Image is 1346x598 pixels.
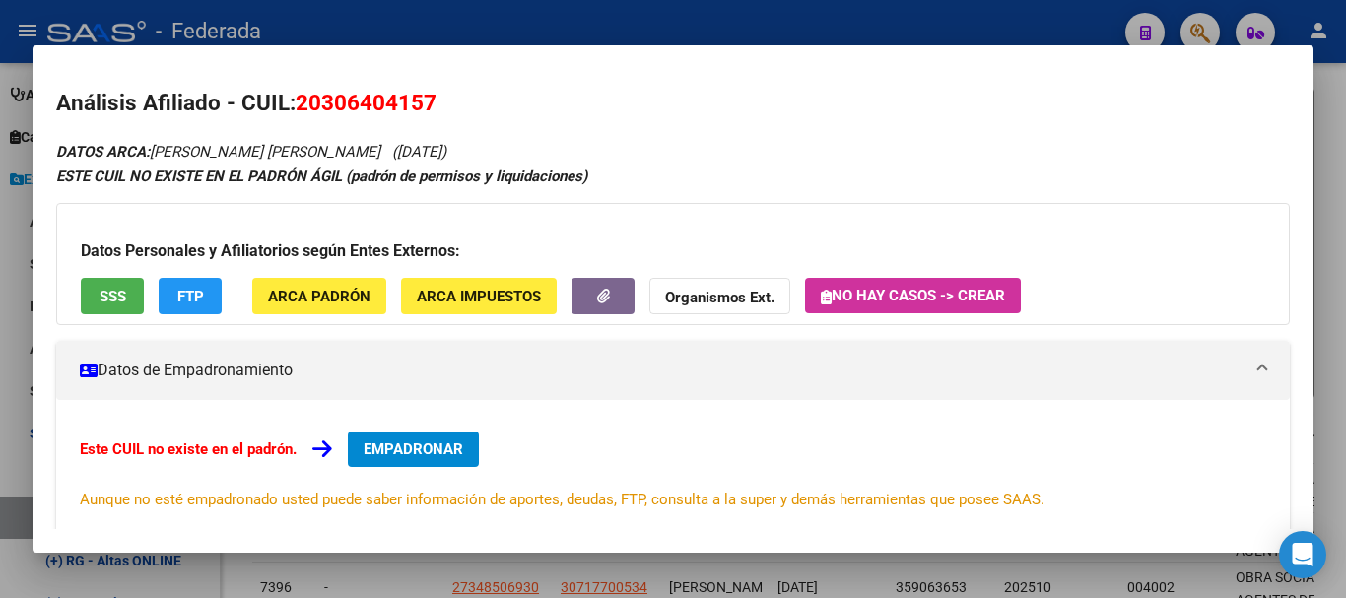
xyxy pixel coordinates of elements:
[159,278,222,314] button: FTP
[1279,531,1326,578] div: Open Intercom Messenger
[268,288,370,305] span: ARCA Padrón
[56,400,1290,542] div: Datos de Empadronamiento
[392,143,446,161] span: ([DATE])
[177,288,204,305] span: FTP
[56,87,1290,120] h2: Análisis Afiliado - CUIL:
[100,288,126,305] span: SSS
[56,143,150,161] strong: DATOS ARCA:
[364,440,463,458] span: EMPADRONAR
[805,278,1021,313] button: No hay casos -> Crear
[56,143,380,161] span: [PERSON_NAME] [PERSON_NAME]
[81,278,144,314] button: SSS
[649,278,790,314] button: Organismos Ext.
[56,341,1290,400] mat-expansion-panel-header: Datos de Empadronamiento
[348,432,479,467] button: EMPADRONAR
[56,167,587,185] strong: ESTE CUIL NO EXISTE EN EL PADRÓN ÁGIL (padrón de permisos y liquidaciones)
[80,440,297,458] strong: Este CUIL no existe en el padrón.
[401,278,557,314] button: ARCA Impuestos
[81,239,1265,263] h3: Datos Personales y Afiliatorios según Entes Externos:
[252,278,386,314] button: ARCA Padrón
[417,288,541,305] span: ARCA Impuestos
[80,359,1243,382] mat-panel-title: Datos de Empadronamiento
[80,491,1044,508] span: Aunque no esté empadronado usted puede saber información de aportes, deudas, FTP, consulta a la s...
[665,289,774,306] strong: Organismos Ext.
[296,90,437,115] span: 20306404157
[821,287,1005,304] span: No hay casos -> Crear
